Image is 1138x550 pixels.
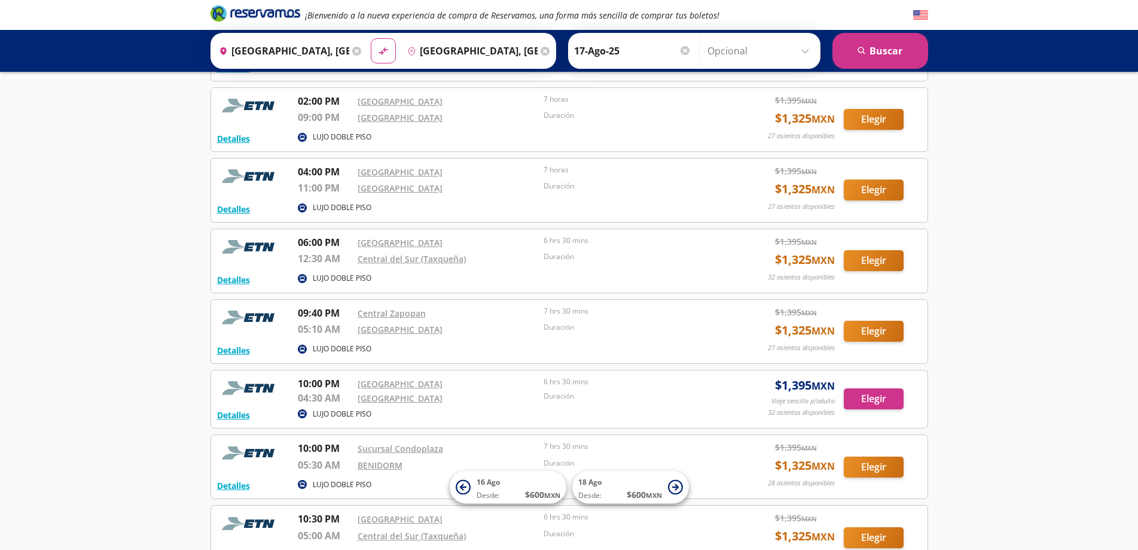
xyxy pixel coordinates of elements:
[811,324,835,338] small: MXN
[811,183,835,196] small: MXN
[775,457,835,475] span: $ 1,325
[771,396,835,406] p: Viaje sencillo p/adulto
[358,112,443,123] a: [GEOGRAPHIC_DATA]
[217,441,283,465] img: RESERVAMOS
[707,36,814,66] input: Opcional
[801,443,817,452] small: MXN
[544,110,724,121] p: Duración
[775,512,817,524] span: $ 1,395
[358,237,443,248] a: [GEOGRAPHIC_DATA]
[811,379,835,393] small: MXN
[298,251,352,266] p: 12:30 AM
[313,202,371,213] p: LUJO DOBLE PISO
[801,238,817,247] small: MXN
[768,343,835,353] p: 27 asientos disponibles
[358,513,443,525] a: [GEOGRAPHIC_DATA]
[801,96,817,105] small: MXN
[298,322,352,336] p: 05:10 AM
[801,514,817,523] small: MXN
[298,235,352,250] p: 06:00 PM
[578,477,602,487] span: 18 Ago
[217,274,250,286] button: Detalles
[210,4,300,22] i: Brand Logo
[775,251,835,269] span: $ 1,325
[298,391,352,405] p: 04:30 AM
[544,376,724,387] p: 6 hrs 30 mins
[544,512,724,522] p: 6 hrs 30 mins
[210,4,300,26] a: Brand Logo
[298,165,352,179] p: 04:00 PM
[775,165,817,177] span: $ 1,395
[775,180,835,198] span: $ 1,325
[775,306,817,318] span: $ 1,395
[358,183,443,194] a: [GEOGRAPHIC_DATA]
[358,393,443,404] a: [GEOGRAPHIC_DATA]
[477,490,500,501] span: Desde:
[768,478,835,488] p: 28 asientos disponibles
[298,181,352,195] p: 11:00 PM
[768,408,835,418] p: 32 asientos disponibles
[544,165,724,175] p: 7 horas
[525,488,560,501] span: $ 600
[358,460,402,471] a: BENIDORM
[217,235,283,259] img: RESERVAMOS
[313,409,371,420] p: LUJO DOBLE PISO
[844,321,904,342] button: Elegir
[775,110,835,127] span: $ 1,325
[811,254,835,267] small: MXN
[544,391,724,402] p: Duración
[844,109,904,130] button: Elegir
[544,94,724,105] p: 7 horas
[544,458,724,469] p: Duración
[572,471,689,504] button: 18 AgoDesde:$600MXN
[544,181,724,192] p: Duración
[313,273,371,284] p: LUJO DOBLE PISO
[544,528,724,539] p: Duración
[544,306,724,317] p: 7 hrs 30 mins
[217,94,283,118] img: RESERVAMOS
[217,479,250,492] button: Detalles
[358,96,443,107] a: [GEOGRAPHIC_DATA]
[768,131,835,141] p: 27 asientos disponibles
[811,113,835,126] small: MXN
[775,321,835,339] span: $ 1,325
[544,251,724,262] p: Duración
[358,166,443,178] a: [GEOGRAPHIC_DATA]
[298,306,352,320] p: 09:40 PM
[305,10,719,21] em: ¡Bienvenido a la nueva experiencia de compra de Reservamos, una forma más sencilla de comprar tus...
[298,441,352,455] p: 10:00 PM
[627,488,662,501] span: $ 600
[775,376,835,394] span: $ 1,395
[217,512,283,536] img: RESERVAMOS
[298,376,352,391] p: 10:00 PM
[811,530,835,543] small: MXN
[358,308,426,319] a: Central Zapopan
[775,441,817,454] span: $ 1,395
[217,409,250,421] button: Detalles
[214,36,349,66] input: Buscar Origen
[358,530,466,542] a: Central del Sur (Taxqueña)
[544,235,724,246] p: 6 hrs 30 mins
[913,8,928,23] button: English
[544,322,724,333] p: Duración
[844,180,904,200] button: Elegir
[358,324,443,335] a: [GEOGRAPHIC_DATA]
[832,33,928,69] button: Buscar
[313,344,371,354] p: LUJO DOBLE PISO
[217,376,283,400] img: RESERVAMOS
[298,94,352,108] p: 02:00 PM
[775,235,817,248] span: $ 1,395
[844,457,904,478] button: Elegir
[298,512,352,526] p: 10:30 PM
[811,460,835,473] small: MXN
[298,528,352,543] p: 05:00 AM
[844,250,904,271] button: Elegir
[450,471,566,504] button: 16 AgoDesde:$600MXN
[217,306,283,330] img: RESERVAMOS
[775,527,835,545] span: $ 1,325
[313,132,371,142] p: LUJO DOBLE PISO
[313,479,371,490] p: LUJO DOBLE PISO
[358,253,466,265] a: Central del Sur (Taxqueña)
[844,527,904,548] button: Elegir
[544,441,724,452] p: 7 hrs 30 mins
